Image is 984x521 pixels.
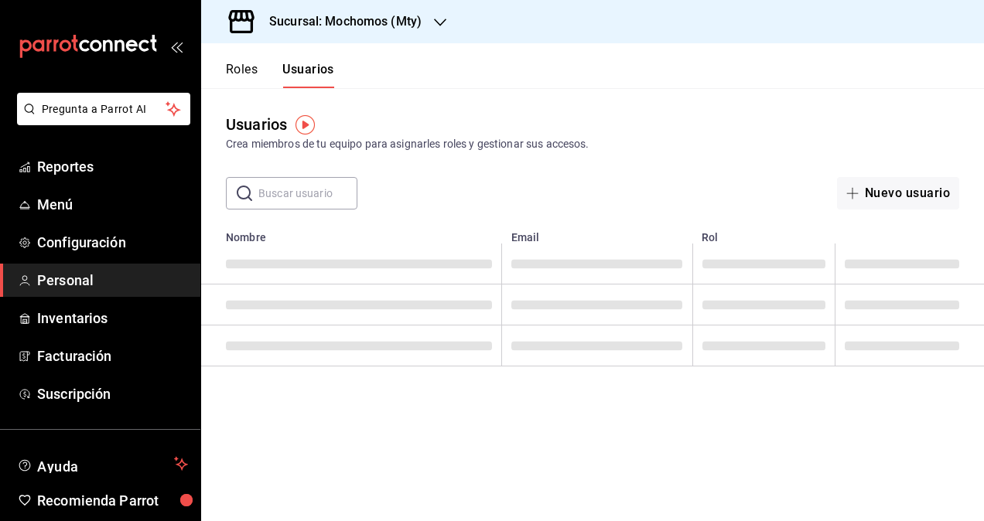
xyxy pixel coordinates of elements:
[257,12,422,31] h3: Sucursal: Mochomos (Mty)
[37,346,188,366] span: Facturación
[37,383,188,404] span: Suscripción
[37,232,188,253] span: Configuración
[226,62,258,88] button: Roles
[226,136,959,152] div: Crea miembros de tu equipo para asignarles roles y gestionar sus accesos.
[37,455,168,473] span: Ayuda
[296,115,315,135] img: Tooltip marker
[17,93,190,125] button: Pregunta a Parrot AI
[201,222,984,366] table: employeesTable
[42,101,166,117] span: Pregunta a Parrot AI
[11,112,190,128] a: Pregunta a Parrot AI
[37,194,188,215] span: Menú
[502,222,692,243] th: Email
[837,177,959,209] button: Nuevo usuario
[226,113,287,136] div: Usuarios
[37,308,188,329] span: Inventarios
[258,178,357,209] input: Buscar usuario
[282,62,334,88] button: Usuarios
[226,62,334,88] div: navigation tabs
[692,222,835,243] th: Rol
[170,40,183,53] button: open_drawer_menu
[37,490,188,511] span: Recomienda Parrot
[201,222,502,243] th: Nombre
[37,156,188,177] span: Reportes
[37,270,188,291] span: Personal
